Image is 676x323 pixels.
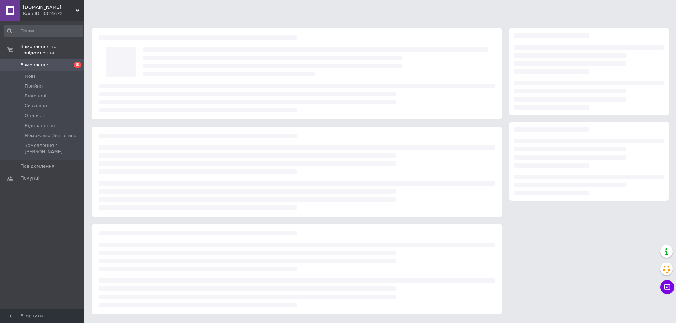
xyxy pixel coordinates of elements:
[25,133,76,139] span: Неможемо Звязатись
[20,175,39,181] span: Покупці
[74,62,81,68] span: 5
[20,163,55,169] span: Повідомлення
[25,112,47,119] span: Оплачені
[25,123,55,129] span: Відправлено
[660,280,674,294] button: Чат з покупцем
[23,11,84,17] div: Ваш ID: 3324672
[25,73,35,79] span: Нові
[25,93,46,99] span: Виконані
[4,25,83,37] input: Пошук
[25,103,49,109] span: Скасовані
[20,62,50,68] span: Замовлення
[25,83,46,89] span: Прийняті
[20,44,84,56] span: Замовлення та повідомлення
[25,142,82,155] span: Замовлення з [PERSON_NAME]
[23,4,76,11] span: Mido.com.ua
